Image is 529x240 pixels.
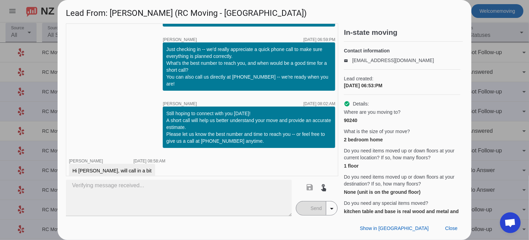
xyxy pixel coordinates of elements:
[344,47,460,54] h4: Contact information
[353,100,369,107] span: Details:
[344,147,460,161] span: Do you need items moved up or down floors at your current location? If so, how many floors?
[355,222,434,234] button: Show in [GEOGRAPHIC_DATA]
[328,204,336,213] mat-icon: arrow_drop_down
[344,208,460,222] div: kitchen table and base is real wood and metal and quite heavy.
[344,173,460,187] span: Do you need items moved up or down floors at your destination? If so, how many floors?
[344,101,350,107] mat-icon: check_circle
[320,183,328,191] mat-icon: touch_app
[72,167,152,174] div: Hi [PERSON_NAME], will call in a bit
[344,75,460,82] span: Lead created:
[344,200,428,207] span: Do you need any special items moved?
[360,226,429,231] span: Show in [GEOGRAPHIC_DATA]
[440,222,463,234] button: Close
[344,59,352,62] mat-icon: email
[344,109,400,116] span: Where are you moving to?
[166,46,332,87] div: Just checking in -- we'd really appreciate a quick phone call to make sure everything is planned ...
[163,102,197,106] span: [PERSON_NAME]
[344,189,460,196] div: None (unit is on the ground floor)
[344,82,460,89] div: [DATE] 06:53:PM
[303,102,335,106] div: [DATE] 08:02:AM
[344,117,460,124] div: 90240
[133,159,165,163] div: [DATE] 08:58:AM
[352,58,434,63] a: [EMAIL_ADDRESS][DOMAIN_NAME]
[166,110,332,144] div: Still hoping to connect with you [DATE]! A short call will help us better understand your move an...
[344,162,460,169] div: 1 floor
[500,212,521,233] div: Open chat
[344,128,410,135] span: What is the size of your move?
[344,29,463,36] h2: In-state moving
[163,38,197,42] span: [PERSON_NAME]
[303,38,335,42] div: [DATE] 06:59:PM
[445,226,458,231] span: Close
[69,159,103,163] span: [PERSON_NAME]
[344,136,460,143] div: 2 bedroom home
